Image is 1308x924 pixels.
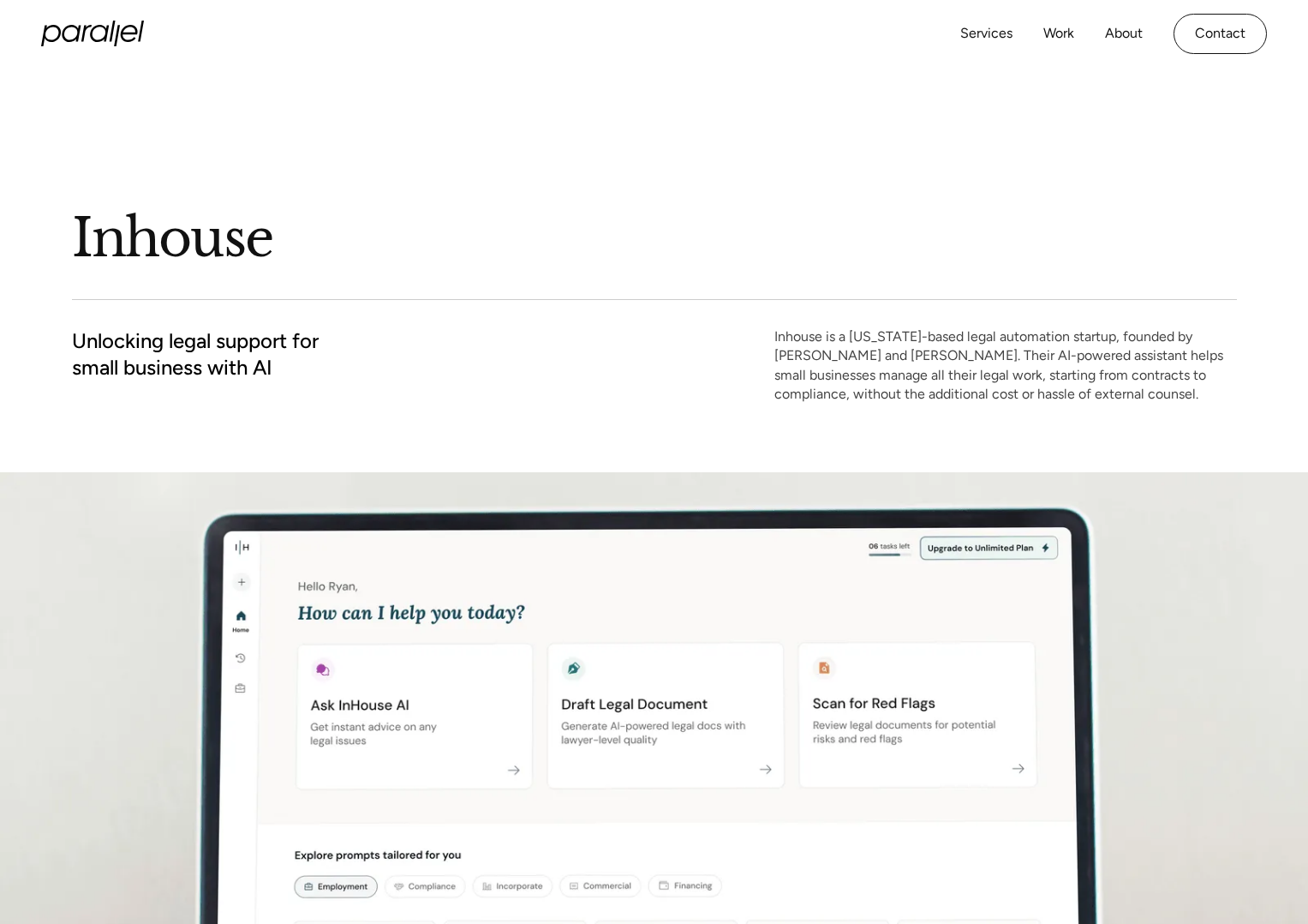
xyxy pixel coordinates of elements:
[774,327,1237,405] p: Inhouse is a [US_STATE]-based legal automation startup, founded by [PERSON_NAME] and [PERSON_NAME...
[72,205,1237,272] h1: Inhouse
[1105,21,1143,46] a: About
[1043,21,1074,46] a: Work
[41,21,144,46] a: home
[960,21,1012,46] a: Services
[72,327,319,381] h2: Unlocking legal support for small business with AI
[1174,14,1267,54] a: Contact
